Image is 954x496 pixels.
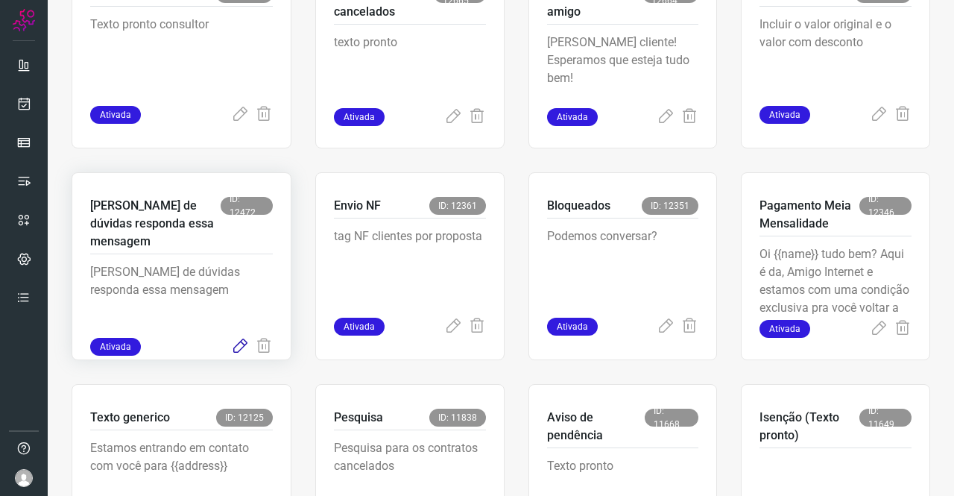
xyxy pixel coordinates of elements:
span: ID: 11668 [645,409,698,427]
p: [PERSON_NAME] de dúvidas responda essa mensagem [90,197,221,251]
p: Oi {{name}} tudo bem? Aqui é da, Amigo Internet e estamos com uma condição exclusiva pra você vol... [759,245,912,320]
span: ID: 12346 [859,197,912,215]
p: Pesquisa [334,409,383,427]
p: Texto generico [90,409,170,427]
p: Podemos conversar? [547,227,699,302]
p: Bloqueados [547,197,610,215]
p: Envio NF [334,197,381,215]
span: Ativada [90,106,141,124]
p: Texto pronto consultor [90,16,273,90]
p: Pagamento Meia Mensalidade [759,197,859,233]
p: Isenção (Texto pronto) [759,409,859,445]
img: avatar-user-boy.jpg [15,469,33,487]
span: ID: 11838 [429,409,486,427]
span: ID: 12472 [221,197,273,215]
span: Ativada [547,318,598,336]
span: Ativada [334,318,385,336]
span: ID: 12361 [429,197,486,215]
span: Ativada [759,320,810,338]
span: ID: 12125 [216,409,273,427]
p: texto pronto [334,34,486,108]
span: Ativada [547,108,598,126]
span: ID: 12351 [642,197,698,215]
p: Incluir o valor original e o valor com desconto [759,16,912,90]
img: Logo [13,9,35,31]
p: [PERSON_NAME] de dúvidas responda essa mensagem [90,263,273,338]
span: Ativada [334,108,385,126]
span: ID: 11649 [859,409,912,427]
span: Ativada [759,106,810,124]
p: tag NF clientes por proposta [334,227,486,302]
p: Aviso de pendência [547,409,645,445]
span: Ativada [90,338,141,356]
p: [PERSON_NAME] cliente! Esperamos que esteja tudo bem! [547,34,699,108]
